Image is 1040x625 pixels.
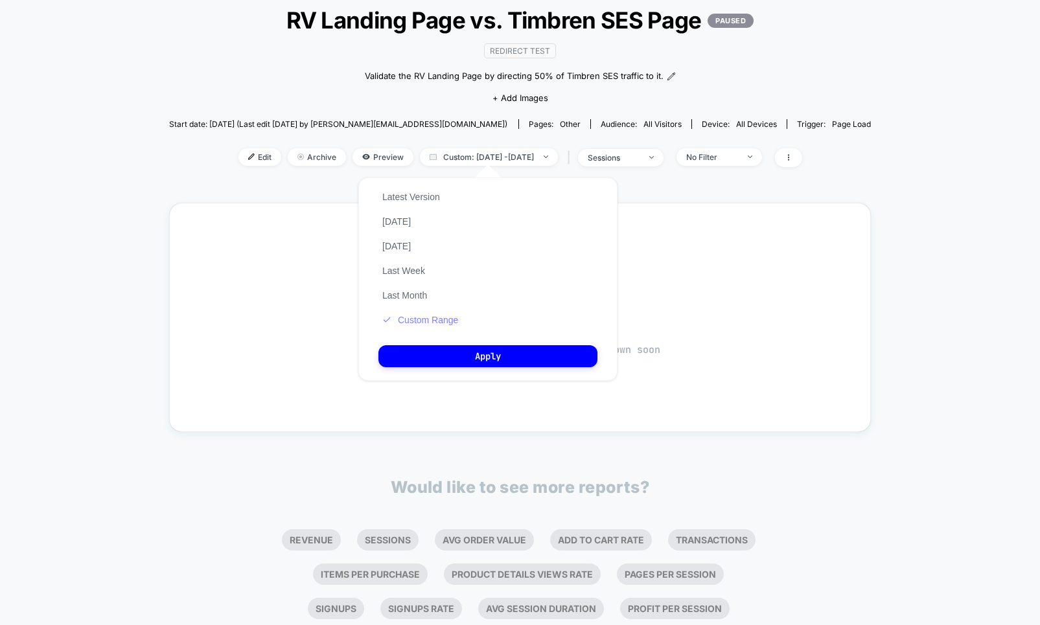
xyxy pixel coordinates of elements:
span: other [560,119,581,129]
span: + Add Images [492,93,548,103]
span: all devices [736,119,777,129]
li: Transactions [668,529,756,551]
img: calendar [430,153,437,160]
img: end [544,155,548,158]
button: Custom Range [378,314,462,326]
li: Signups Rate [380,598,462,619]
img: end [297,153,304,160]
li: Sessions [357,529,419,551]
span: Custom: [DATE] - [DATE] [420,148,558,166]
span: All Visitors [643,119,682,129]
div: Trigger: [797,119,871,129]
button: [DATE] [378,216,415,227]
li: Pages Per Session [617,563,724,585]
span: Redirect Test [484,43,556,58]
img: end [649,156,654,159]
span: RV Landing Page vs. Timbren SES Page [204,6,836,34]
button: [DATE] [378,240,415,252]
div: No Filter [686,152,738,162]
li: Items Per Purchase [313,563,428,585]
p: PAUSED [708,14,754,28]
span: | [564,148,578,167]
span: Device: [691,119,787,129]
div: Audience: [601,119,682,129]
button: Apply [378,345,597,367]
button: Last Week [378,265,429,277]
span: Page Load [832,119,871,129]
div: Pages: [529,119,581,129]
button: Latest Version [378,191,444,203]
span: Validate the RV Landing Page by directing 50% of Timbren SES traffic﻿ to it. [365,70,664,83]
span: Archive [288,148,346,166]
p: Would like to see more reports? [391,477,650,497]
span: Preview [352,148,413,166]
span: Waiting for data… [192,323,848,357]
img: edit [248,153,255,160]
li: Add To Cart Rate [550,529,652,551]
button: Last Month [378,290,431,301]
li: Product Details Views Rate [444,563,601,585]
li: Signups [308,598,364,619]
li: Avg Order Value [435,529,534,551]
li: Profit Per Session [620,598,730,619]
span: Start date: [DATE] (Last edit [DATE] by [PERSON_NAME][EMAIL_ADDRESS][DOMAIN_NAME]) [169,119,507,129]
div: sessions [588,153,640,163]
span: Edit [238,148,281,166]
img: end [748,155,752,158]
li: Avg Session Duration [478,598,604,619]
li: Revenue [282,529,341,551]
